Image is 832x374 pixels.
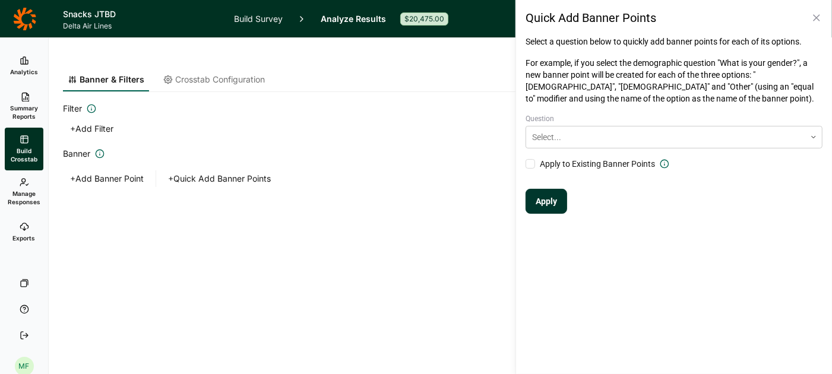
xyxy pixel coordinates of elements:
[63,102,82,116] span: Filter
[63,121,121,137] button: +Add Filter
[8,189,40,206] span: Manage Responses
[10,68,38,76] span: Analytics
[526,57,822,104] p: For example, if you select the demographic question "What is your gender?", a new banner point wi...
[5,213,43,251] a: Exports
[5,47,43,85] a: Analytics
[5,170,43,213] a: Manage Responses
[13,234,36,242] span: Exports
[161,170,278,187] button: +Quick Add Banner Points
[63,21,220,31] span: Delta Air Lines
[63,147,90,161] span: Banner
[526,9,656,26] h1: Quick Add Banner Points
[540,158,655,170] span: Apply to Existing Banner Points
[5,128,43,170] a: Build Crosstab
[10,104,39,121] span: Summary Reports
[400,12,448,26] div: $20,475.00
[10,147,39,163] span: Build Crosstab
[80,74,144,85] span: Banner & Filters
[526,36,822,47] p: Select a question below to quickly add banner points for each of its options.
[175,74,265,85] span: Crosstab Configuration
[526,189,567,214] button: Apply
[63,170,151,187] button: +Add Banner Point
[5,85,43,128] a: Summary Reports
[526,114,822,123] label: Question
[63,7,220,21] h1: Snacks JTBD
